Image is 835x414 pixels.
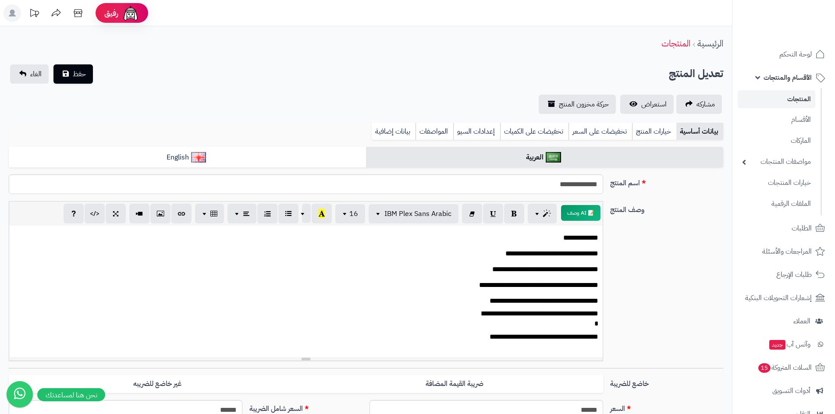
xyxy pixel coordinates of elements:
[738,173,815,192] a: خيارات المنتجات
[738,44,830,65] a: لوحة التحكم
[349,209,358,219] span: 16
[738,90,815,108] a: المنتجات
[73,69,86,79] span: حفظ
[607,400,727,414] label: السعر
[738,110,815,129] a: الأقسام
[738,334,830,355] a: وآتس آبجديد
[696,99,715,110] span: مشاركه
[9,147,366,168] a: English
[793,315,810,327] span: العملاء
[769,340,785,350] span: جديد
[738,264,830,285] a: طلبات الإرجاع
[416,123,453,140] a: المواصفات
[569,123,632,140] a: تخفيضات على السعر
[561,205,600,221] button: 📝 AI وصف
[384,209,451,219] span: IBM Plex Sans Arabic
[738,357,830,378] a: السلات المتروكة15
[366,147,723,168] a: العربية
[738,131,815,150] a: الماركات
[30,69,42,79] span: الغاء
[738,380,830,401] a: أدوات التسويق
[246,400,366,414] label: السعر شامل الضريبة
[500,123,569,140] a: تخفيضات على الكميات
[546,152,561,163] img: العربية
[23,4,45,24] a: تحديثات المنصة
[559,99,609,110] span: حركة مخزون المنتج
[104,8,118,18] span: رفيق
[738,241,830,262] a: المراجعات والأسئلة
[607,201,727,215] label: وصف المنتج
[738,152,815,171] a: مواصفات المنتجات
[697,37,723,50] a: الرئيسية
[369,204,458,223] button: IBM Plex Sans Arabic
[620,95,674,114] a: استعراض
[661,37,690,50] a: المنتجات
[641,99,667,110] span: استعراض
[335,204,365,223] button: 16
[539,95,616,114] a: حركة مخزون المنتج
[745,292,812,304] span: إشعارات التحويلات البنكية
[191,152,206,163] img: English
[738,195,815,213] a: الملفات الرقمية
[607,174,727,188] label: اسم المنتج
[738,218,830,239] a: الطلبات
[669,65,723,83] h2: تعديل المنتج
[9,375,306,393] label: غير خاضع للضريبه
[738,311,830,332] a: العملاء
[122,4,139,22] img: ai-face.png
[764,71,812,84] span: الأقسام والمنتجات
[776,269,812,281] span: طلبات الإرجاع
[306,375,603,393] label: ضريبة القيمة المضافة
[607,375,727,389] label: خاضع للضريبة
[453,123,500,140] a: إعدادات السيو
[757,361,812,374] span: السلات المتروكة
[762,245,812,258] span: المراجعات والأسئلة
[779,48,812,60] span: لوحة التحكم
[772,385,810,397] span: أدوات التسويق
[10,64,49,84] a: الغاء
[676,95,722,114] a: مشاركه
[768,338,810,350] span: وآتس آب
[372,123,416,140] a: بيانات إضافية
[738,287,830,308] a: إشعارات التحويلات البنكية
[792,222,812,234] span: الطلبات
[758,363,771,373] span: 15
[53,64,93,84] button: حفظ
[632,123,676,140] a: خيارات المنتج
[676,123,723,140] a: بيانات أساسية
